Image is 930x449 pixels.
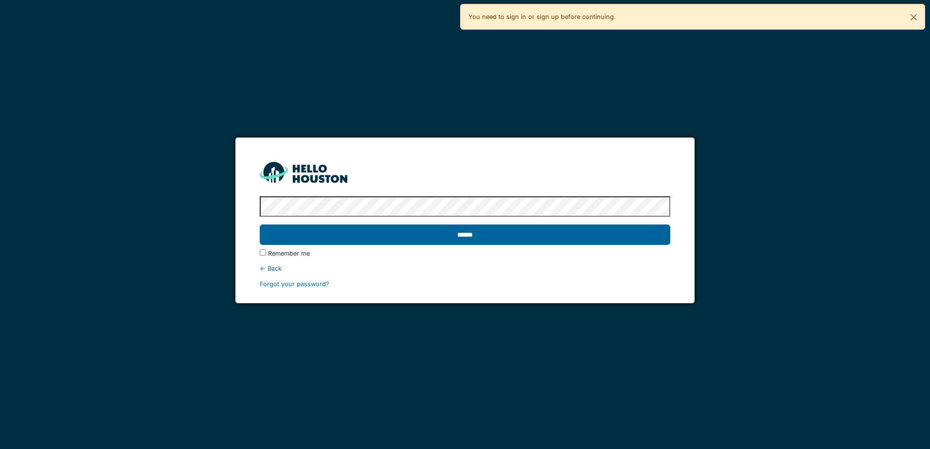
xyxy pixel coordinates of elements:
button: Close [903,4,925,30]
a: Forgot your password? [260,280,329,288]
div: You need to sign in or sign up before continuing. [460,4,925,30]
div: ← Back [260,264,670,273]
img: HH_line-BYnF2_Hg.png [260,162,347,183]
label: Remember me [268,249,310,258]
